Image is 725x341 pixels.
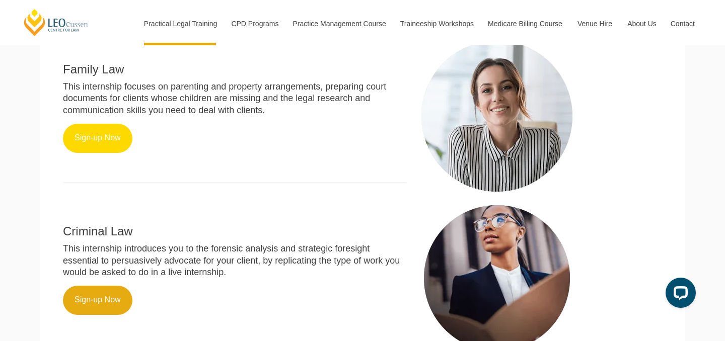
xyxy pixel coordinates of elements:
a: CPD Programs [224,2,285,45]
h2: Family Law [63,63,406,76]
h2: Criminal Law [63,225,406,238]
iframe: LiveChat chat widget [658,274,700,316]
p: This internship focuses on parenting and property arrangements, preparing court documents for cli... [63,81,406,116]
a: Sign-up Now [63,286,132,315]
p: This internship introduces you to the forensic analysis and strategic foresight essential to pers... [63,243,406,278]
a: Practical Legal Training [136,2,224,45]
a: Sign-up Now [63,124,132,153]
a: Traineeship Workshops [393,2,480,45]
a: [PERSON_NAME] Centre for Law [23,8,90,37]
a: About Us [620,2,663,45]
a: Practice Management Course [285,2,393,45]
a: Medicare Billing Course [480,2,570,45]
a: Venue Hire [570,2,620,45]
a: Contact [663,2,702,45]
